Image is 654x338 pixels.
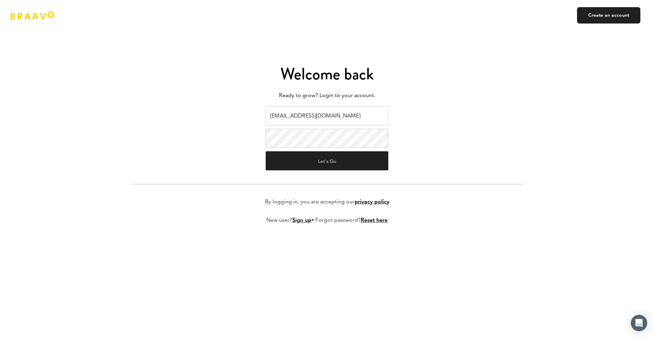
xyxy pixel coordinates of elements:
[355,199,389,205] a: privacy policy
[266,106,388,125] input: Email
[131,91,523,101] p: Ready to grow? Login to your account.
[577,7,640,24] a: Create an account
[361,218,388,223] a: Reset here
[280,62,374,86] span: Welcome back
[265,198,389,206] p: By logging in, you are accepting our
[292,218,311,223] a: Sign up
[266,151,388,170] button: Let's Go
[631,315,647,331] div: Open Intercom Messenger
[266,216,388,225] p: New user? • Forgot password?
